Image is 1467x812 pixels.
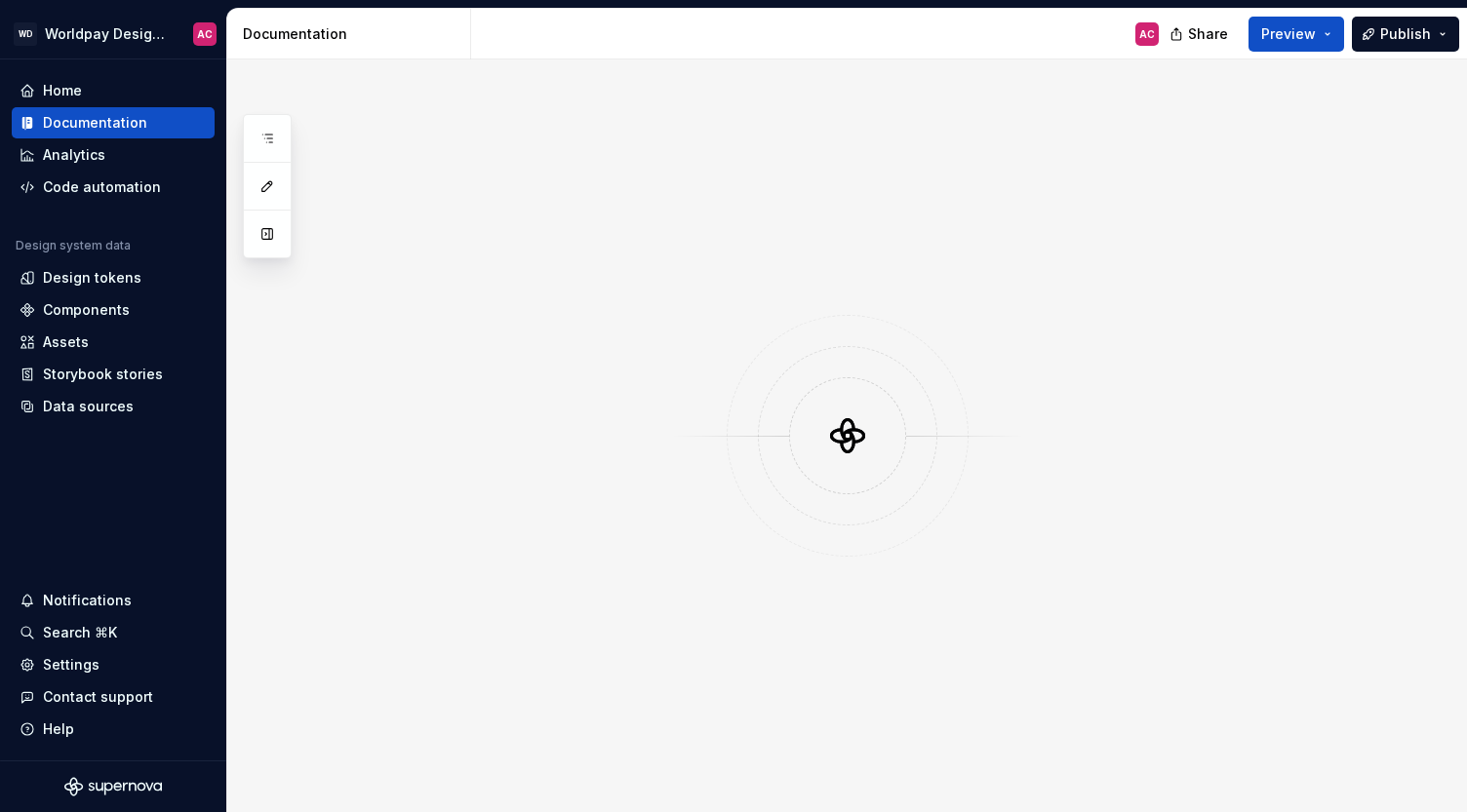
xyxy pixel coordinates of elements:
[12,391,215,422] a: Data sources
[43,268,141,288] div: Design tokens
[4,13,222,55] button: WDWorldpay Design SystemAC
[43,719,74,739] div: Help
[12,75,215,106] a: Home
[64,777,162,796] svg: Supernova Logo
[43,177,161,197] div: Code automation
[1249,17,1344,52] button: Preview
[12,172,215,203] a: Code automation
[16,238,131,253] div: Design system data
[1380,24,1431,44] span: Publish
[12,139,215,171] a: Analytics
[43,113,147,133] div: Documentation
[43,591,132,610] div: Notifications
[12,617,215,648] button: Search ⌘K
[45,24,170,44] div: Worldpay Design System
[1139,26,1155,42] div: AC
[14,22,37,46] div: WD
[43,397,134,416] div: Data sources
[243,24,462,44] div: Documentation
[12,681,215,713] button: Contact support
[12,585,215,616] button: Notifications
[12,359,215,390] a: Storybook stories
[12,107,215,138] a: Documentation
[43,145,105,165] div: Analytics
[43,332,89,352] div: Assets
[12,294,215,326] a: Components
[1261,24,1316,44] span: Preview
[43,687,153,707] div: Contact support
[43,623,117,642] div: Search ⌘K
[43,365,163,384] div: Storybook stories
[12,262,215,293] a: Design tokens
[43,81,82,100] div: Home
[1188,24,1228,44] span: Share
[43,300,130,320] div: Components
[43,655,99,675] div: Settings
[12,649,215,680] a: Settings
[197,26,213,42] div: AC
[1352,17,1459,52] button: Publish
[1160,17,1241,52] button: Share
[12,714,215,745] button: Help
[12,327,215,358] a: Assets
